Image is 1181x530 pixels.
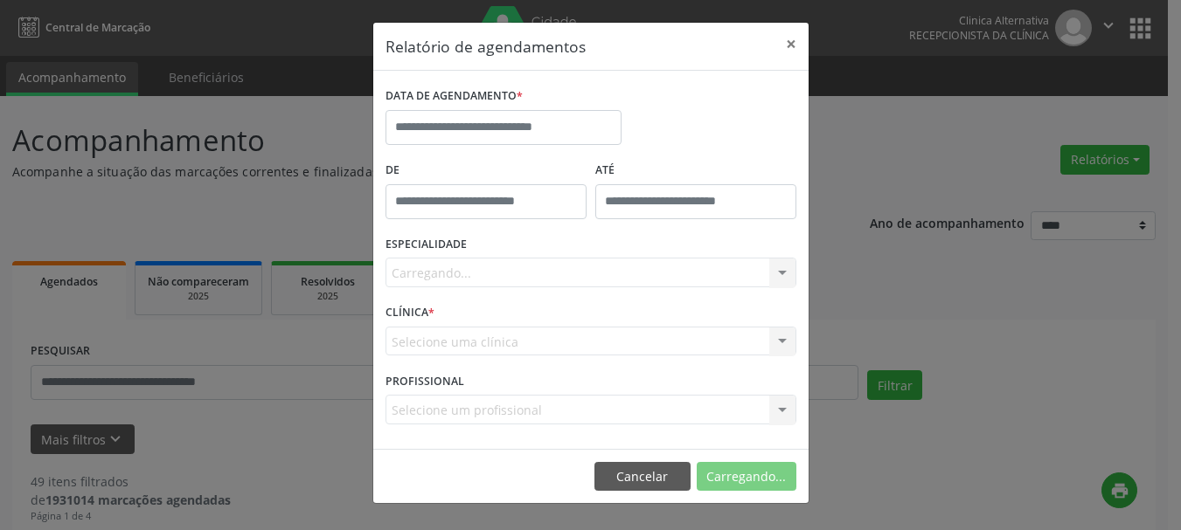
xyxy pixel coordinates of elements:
label: DATA DE AGENDAMENTO [386,83,523,110]
label: CLÍNICA [386,299,434,327]
h5: Relatório de agendamentos [386,35,586,58]
button: Cancelar [594,462,691,492]
label: ATÉ [595,157,796,184]
label: ESPECIALIDADE [386,231,467,258]
label: De [386,157,587,184]
button: Close [774,23,809,65]
button: Carregando... [697,462,796,492]
label: PROFISSIONAL [386,368,464,395]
